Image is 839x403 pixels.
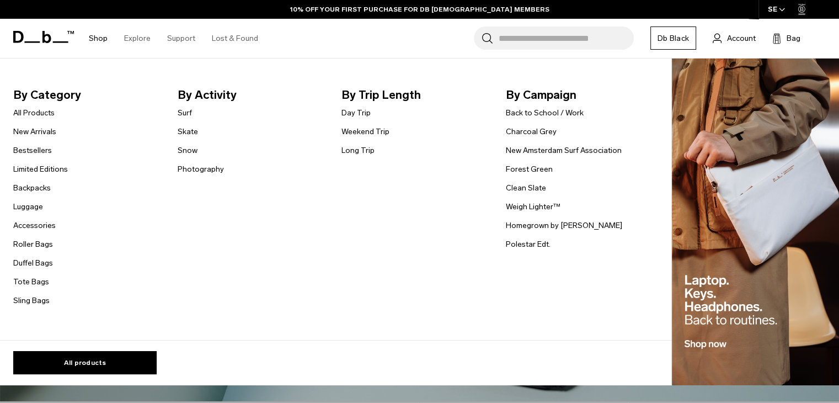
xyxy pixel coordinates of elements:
[506,107,584,119] a: Back to School / Work
[13,126,56,137] a: New Arrivals
[178,145,197,156] a: Snow
[212,19,258,58] a: Lost & Found
[341,86,488,104] span: By Trip Length
[13,257,53,269] a: Duffel Bags
[506,163,553,175] a: Forest Green
[650,26,696,50] a: Db Black
[290,4,549,14] a: 10% OFF YOUR FIRST PURCHASE FOR DB [DEMOGRAPHIC_DATA] MEMBERS
[713,31,756,45] a: Account
[13,238,53,250] a: Roller Bags
[13,86,160,104] span: By Category
[81,19,266,58] nav: Main Navigation
[506,182,546,194] a: Clean Slate
[13,163,68,175] a: Limited Editions
[672,59,839,386] img: Db
[178,163,224,175] a: Photography
[89,19,108,58] a: Shop
[124,19,151,58] a: Explore
[506,145,622,156] a: New Amsterdam Surf Association
[178,126,198,137] a: Skate
[13,107,55,119] a: All Products
[13,220,56,231] a: Accessories
[727,33,756,44] span: Account
[506,126,557,137] a: Charcoal Grey
[506,86,653,104] span: By Campaign
[341,126,389,137] a: Weekend Trip
[787,33,800,44] span: Bag
[178,86,324,104] span: By Activity
[13,295,50,306] a: Sling Bags
[341,107,371,119] a: Day Trip
[13,182,51,194] a: Backpacks
[167,19,195,58] a: Support
[506,238,551,250] a: Polestar Edt.
[13,145,52,156] a: Bestsellers
[506,220,622,231] a: Homegrown by [PERSON_NAME]
[341,145,375,156] a: Long Trip
[13,351,157,374] a: All products
[13,276,49,288] a: Tote Bags
[772,31,800,45] button: Bag
[13,201,43,213] a: Luggage
[506,201,560,213] a: Weigh Lighter™
[178,107,192,119] a: Surf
